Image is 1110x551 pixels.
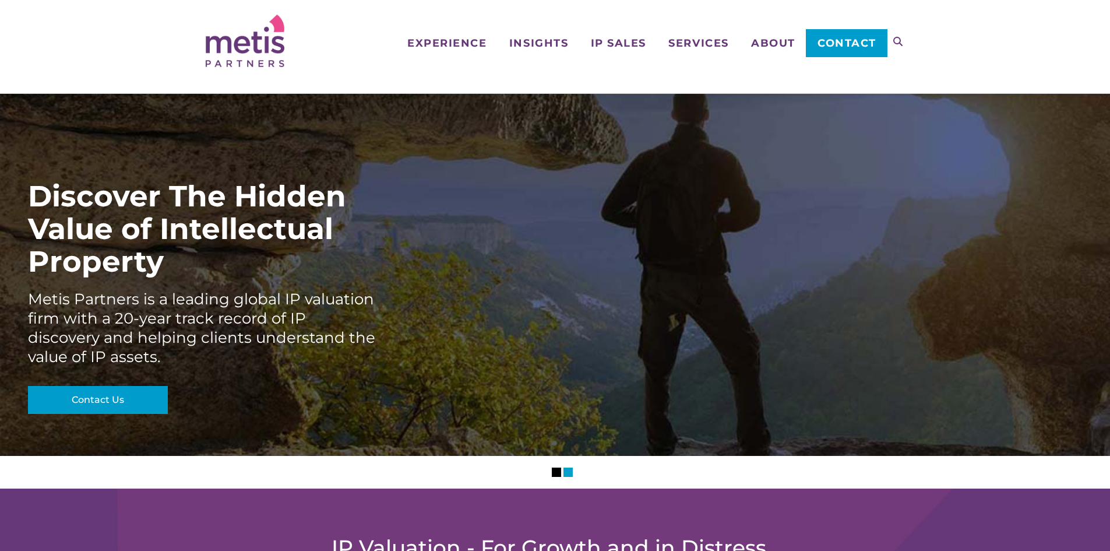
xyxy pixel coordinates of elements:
[28,180,378,278] div: Discover The Hidden Value of Intellectual Property
[751,38,795,48] span: About
[817,38,876,48] span: Contact
[591,38,646,48] span: IP Sales
[28,290,378,367] div: Metis Partners is a leading global IP valuation firm with a 20-year track record of IP discovery ...
[28,386,168,414] a: Contact Us
[563,468,573,477] li: Slider Page 2
[806,29,887,57] a: Contact
[407,38,487,48] span: Experience
[552,468,561,477] li: Slider Page 1
[668,38,728,48] span: Services
[206,15,284,67] img: Metis Partners
[509,38,568,48] span: Insights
